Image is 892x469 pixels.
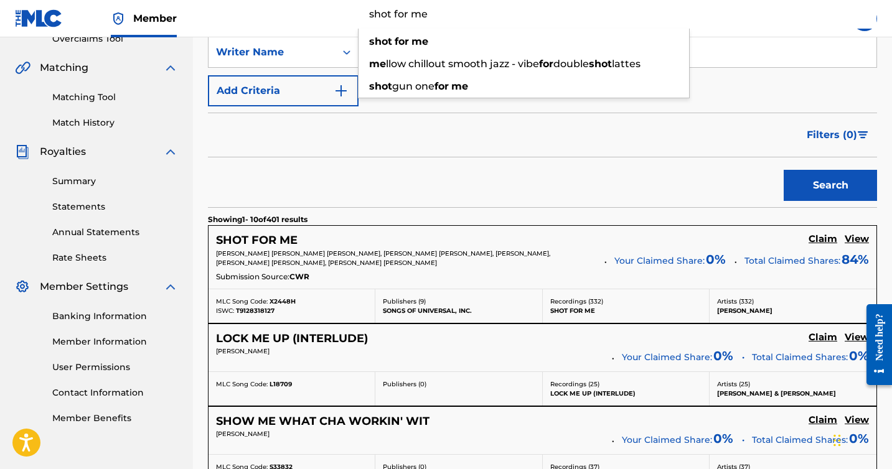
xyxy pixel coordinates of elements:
button: Filters (0) [799,119,877,151]
span: Filters ( 0 ) [807,128,857,142]
p: SHOT FOR ME [550,306,702,315]
span: Your Claimed Share: [614,254,705,267]
h5: Claim [809,233,837,245]
a: Member Benefits [52,412,178,425]
span: Royalties [40,144,86,159]
p: LOCK ME UP (INTERLUDE) [550,389,702,398]
span: Matching [40,60,88,75]
span: lattes [612,58,641,70]
p: Recordings ( 332 ) [550,297,702,306]
h5: Claim [809,414,837,426]
a: Member Information [52,335,178,348]
strong: for [395,35,409,47]
a: Match History [52,116,178,129]
iframe: Resource Center [857,295,892,395]
a: Contact Information [52,386,178,399]
span: Submission Source: [216,271,289,282]
span: X2448H [270,297,296,305]
img: expand [163,144,178,159]
span: 0 % [713,346,733,365]
strong: for [434,80,449,92]
img: Matching [15,60,31,75]
span: Your Claimed Share: [622,434,712,447]
img: Top Rightsholder [111,11,126,26]
span: Your Claimed Share: [622,351,712,364]
a: Overclaims Tool [52,32,178,45]
a: Statements [52,200,178,213]
div: Drag [833,422,841,459]
p: [PERSON_NAME] [717,306,869,315]
span: ISWC: [216,307,234,315]
span: 0 % [713,429,733,448]
span: MLC Song Code: [216,297,268,305]
strong: me [369,58,386,70]
strong: shot [369,35,392,47]
span: Total Claimed Shares: [752,351,848,364]
img: 9d2ae6d4665cec9f34b9.svg [334,83,349,98]
a: Summary [52,175,178,188]
strong: for [539,58,553,70]
p: Publishers ( 9 ) [383,297,534,306]
h5: SHOT FOR ME [216,233,298,248]
h5: SHOW ME WHAT CHA WORKIN' WIT [216,414,430,429]
span: Member [133,11,177,26]
p: Artists ( 25 ) [717,379,869,389]
p: Recordings ( 25 ) [550,379,702,389]
strong: me [411,35,428,47]
span: L18709 [270,380,292,388]
span: Total Claimed Shares: [744,255,840,266]
img: Member Settings [15,279,30,294]
strong: me [451,80,468,92]
span: Member Settings [40,279,128,294]
h5: Claim [809,332,837,343]
img: expand [163,60,178,75]
a: View [845,233,869,247]
a: Rate Sheets [52,251,178,264]
p: Showing 1 - 10 of 401 results [208,214,308,225]
h5: View [845,332,869,343]
a: Banking Information [52,310,178,323]
span: CWR [289,271,309,282]
h5: LOCK ME UP (INTERLUDE) [216,332,368,346]
span: MLC Song Code: [216,380,268,388]
p: Publishers ( 0 ) [383,379,534,389]
span: [PERSON_NAME] [216,347,270,355]
strong: shot [369,80,392,92]
span: gun one [392,80,434,92]
span: [PERSON_NAME] [216,430,270,438]
strong: shot [589,58,612,70]
p: [PERSON_NAME] & [PERSON_NAME] [717,389,869,398]
span: llow chillout smooth jazz - vibe [386,58,539,70]
span: [PERSON_NAME] [PERSON_NAME] [PERSON_NAME], [PERSON_NAME] [PERSON_NAME], [PERSON_NAME], [PERSON_NA... [216,249,550,267]
a: User Permissions [52,361,178,374]
span: T9128318127 [236,307,275,315]
button: Search [784,170,877,201]
span: Total Claimed Shares: [752,434,848,447]
button: Add Criteria [208,75,359,106]
span: 84 % [842,250,869,269]
img: MLC Logo [15,9,63,27]
img: filter [858,131,868,139]
img: Royalties [15,144,30,159]
img: expand [163,279,178,294]
p: Artists ( 332 ) [717,297,869,306]
span: 0 % [706,250,726,269]
iframe: Chat Widget [830,409,892,469]
a: Annual Statements [52,226,178,239]
a: View [845,332,869,345]
a: Matching Tool [52,91,178,104]
h5: View [845,233,869,245]
span: 0% [849,346,869,365]
p: SONGS OF UNIVERSAL, INC. [383,306,534,315]
span: double [553,58,589,70]
div: Writer Name [216,45,328,60]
